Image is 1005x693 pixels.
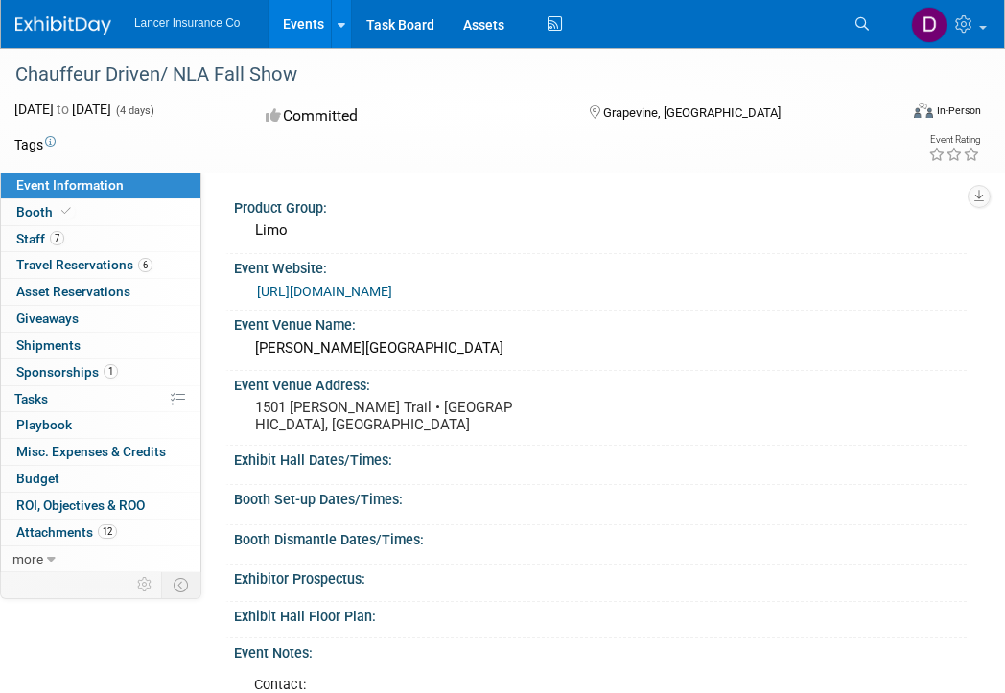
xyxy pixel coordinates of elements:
span: Booth [16,204,75,219]
a: [URL][DOMAIN_NAME] [257,284,392,299]
span: 12 [98,524,117,539]
div: Event Rating [928,135,980,145]
a: Travel Reservations6 [1,252,200,278]
a: Asset Reservations [1,279,200,305]
span: 6 [138,258,152,272]
td: Tags [14,135,56,154]
span: Lancer Insurance Co [134,16,240,30]
span: more [12,551,43,566]
pre: 1501 [PERSON_NAME] Trail • [GEOGRAPHIC_DATA], [GEOGRAPHIC_DATA] [255,399,518,433]
div: Event Venue Address: [234,371,967,395]
span: Playbook [16,417,72,432]
span: 1 [104,364,118,379]
span: Misc. Expenses & Credits [16,444,166,459]
span: 7 [50,231,64,245]
div: Event Format [832,100,982,128]
img: ExhibitDay [15,16,111,35]
a: Giveaways [1,306,200,332]
span: to [54,102,72,117]
div: Product Group: [234,194,967,218]
a: more [1,546,200,572]
span: Asset Reservations [16,284,130,299]
span: Staff [16,231,64,246]
i: Booth reservation complete [61,206,71,217]
a: Event Information [1,173,200,198]
a: Tasks [1,386,200,412]
span: Budget [16,471,59,486]
span: Shipments [16,337,81,353]
a: ROI, Objectives & ROO [1,493,200,519]
span: (4 days) [114,104,154,117]
span: Travel Reservations [16,257,152,272]
div: Event Venue Name: [234,311,967,335]
a: Staff7 [1,226,200,252]
span: Grapevine, [GEOGRAPHIC_DATA] [603,105,781,120]
div: Chauffeur Driven/ NLA Fall Show [9,58,885,92]
div: Exhibitor Prospectus: [234,565,967,589]
img: Dana Turilli [911,7,947,43]
span: Giveaways [16,311,79,326]
a: Misc. Expenses & Credits [1,439,200,465]
div: In-Person [936,104,981,118]
span: ROI, Objectives & ROO [16,497,145,513]
span: Tasks [14,391,48,406]
div: Booth Dismantle Dates/Times: [234,525,967,549]
div: Committed [260,100,558,133]
div: Event Website: [234,254,967,278]
span: [DATE] [DATE] [14,102,111,117]
img: Format-Inperson.png [914,103,933,118]
div: Limo [248,216,952,245]
span: Sponsorships [16,364,118,380]
a: Shipments [1,333,200,358]
div: Exhibit Hall Dates/Times: [234,446,967,470]
span: Event Information [16,177,124,193]
div: [PERSON_NAME][GEOGRAPHIC_DATA] [248,334,952,363]
a: Attachments12 [1,520,200,545]
a: Budget [1,466,200,492]
span: Attachments [16,524,117,540]
a: Booth [1,199,200,225]
a: Sponsorships1 [1,359,200,385]
td: Toggle Event Tabs [162,572,201,597]
div: Exhibit Hall Floor Plan: [234,602,967,626]
div: Booth Set-up Dates/Times: [234,485,967,509]
td: Personalize Event Tab Strip [129,572,162,597]
div: Event Notes: [234,638,967,662]
a: Playbook [1,412,200,438]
